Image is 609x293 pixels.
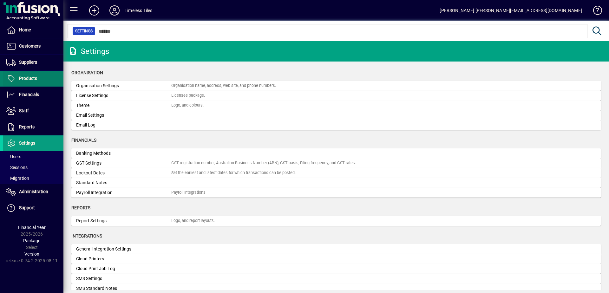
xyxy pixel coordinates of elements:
[3,103,63,119] a: Staff
[71,81,601,91] a: Organisation SettingsOrganisation name, address, web site, and phone numbers.
[71,216,601,226] a: Report SettingsLogo, and report layouts.
[68,46,109,56] div: Settings
[125,5,152,16] div: Timeless Tiles
[171,190,206,196] div: Payroll Integrations
[3,184,63,200] a: Administration
[19,76,37,81] span: Products
[71,205,90,210] span: Reports
[6,165,28,170] span: Sessions
[71,233,102,238] span: Integrations
[18,225,46,230] span: Financial Year
[6,154,21,159] span: Users
[3,151,63,162] a: Users
[71,120,601,130] a: Email Log
[171,102,204,108] div: Logo, and colours.
[3,55,63,70] a: Suppliers
[76,122,171,128] div: Email Log
[71,101,601,110] a: ThemeLogo, and colours.
[3,22,63,38] a: Home
[71,138,96,143] span: Financials
[71,244,601,254] a: General Integration Settings
[19,60,37,65] span: Suppliers
[76,179,171,186] div: Standard Notes
[19,27,31,32] span: Home
[440,5,582,16] div: [PERSON_NAME] [PERSON_NAME][EMAIL_ADDRESS][DOMAIN_NAME]
[76,265,171,272] div: Cloud Print Job Log
[171,93,205,99] div: Licensee package.
[75,28,93,34] span: Settings
[71,254,601,264] a: Cloud Printers
[19,43,41,49] span: Customers
[71,178,601,188] a: Standard Notes
[171,160,356,166] div: GST registration number, Australian Business Number (ABN), GST basis, Filing frequency, and GST r...
[76,150,171,157] div: Banking Methods
[24,251,39,257] span: Version
[23,238,40,243] span: Package
[76,246,171,252] div: General Integration Settings
[171,170,296,176] div: Set the earliest and latest dates for which transactions can be posted.
[71,158,601,168] a: GST SettingsGST registration number, Australian Business Number (ABN), GST basis, Filing frequenc...
[19,189,48,194] span: Administration
[19,124,35,129] span: Reports
[3,38,63,54] a: Customers
[76,92,171,99] div: License Settings
[3,173,63,184] a: Migration
[588,1,601,22] a: Knowledge Base
[76,102,171,109] div: Theme
[3,71,63,87] a: Products
[3,119,63,135] a: Reports
[71,91,601,101] a: License SettingsLicensee package.
[3,162,63,173] a: Sessions
[71,274,601,283] a: SMS Settings
[76,256,171,262] div: Cloud Printers
[71,188,601,198] a: Payroll IntegrationPayroll Integrations
[71,264,601,274] a: Cloud Print Job Log
[76,189,171,196] div: Payroll Integration
[3,200,63,216] a: Support
[171,218,215,224] div: Logo, and report layouts.
[76,285,171,292] div: SMS Standard Notes
[3,87,63,103] a: Financials
[19,205,35,210] span: Support
[76,112,171,119] div: Email Settings
[71,168,601,178] a: Lockout DatesSet the earliest and latest dates for which transactions can be posted.
[19,108,29,113] span: Staff
[76,170,171,176] div: Lockout Dates
[84,5,104,16] button: Add
[76,160,171,166] div: GST Settings
[19,92,39,97] span: Financials
[71,148,601,158] a: Banking Methods
[76,275,171,282] div: SMS Settings
[171,83,276,89] div: Organisation name, address, web site, and phone numbers.
[76,218,171,224] div: Report Settings
[19,140,35,146] span: Settings
[104,5,125,16] button: Profile
[76,82,171,89] div: Organisation Settings
[71,110,601,120] a: Email Settings
[6,176,29,181] span: Migration
[71,70,103,75] span: Organisation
